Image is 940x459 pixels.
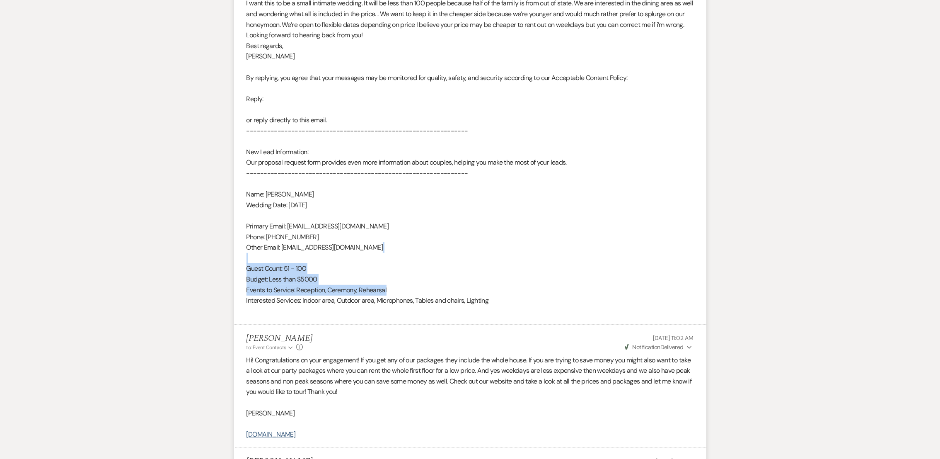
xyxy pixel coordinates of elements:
a: [DOMAIN_NAME] [246,430,296,439]
h5: [PERSON_NAME] [246,333,312,344]
span: [DATE] 11:02 AM [653,334,694,342]
p: Hi! Congratulations on your engagement! If you get any of our packages they include the whole hou... [246,355,694,397]
span: Delivered [625,343,684,351]
button: to: Event Contacts [246,344,294,351]
span: Notification [632,343,660,351]
span: to: Event Contacts [246,344,286,351]
p: [PERSON_NAME] [246,408,694,419]
button: NotificationDelivered [623,343,694,352]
